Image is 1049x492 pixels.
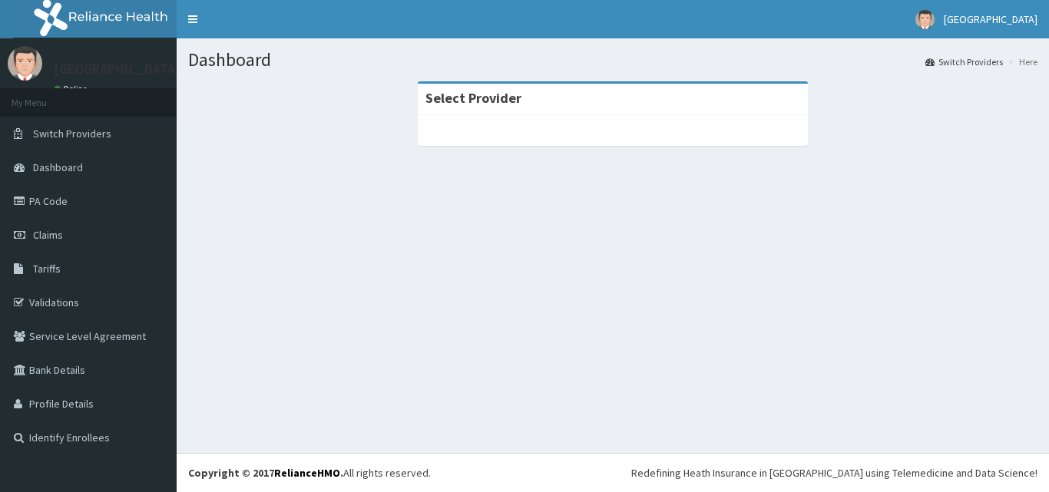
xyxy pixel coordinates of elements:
h1: Dashboard [188,50,1037,70]
a: Switch Providers [925,55,1003,68]
span: Switch Providers [33,127,111,140]
p: [GEOGRAPHIC_DATA] [54,62,180,76]
li: Here [1004,55,1037,68]
span: [GEOGRAPHIC_DATA] [944,12,1037,26]
span: Dashboard [33,160,83,174]
a: RelianceHMO [274,466,340,480]
strong: Select Provider [425,89,521,107]
span: Tariffs [33,262,61,276]
img: User Image [915,10,935,29]
strong: Copyright © 2017 . [188,466,343,480]
img: User Image [8,46,42,81]
div: Redefining Heath Insurance in [GEOGRAPHIC_DATA] using Telemedicine and Data Science! [631,465,1037,480]
a: Online [54,84,91,94]
span: Claims [33,228,63,242]
footer: All rights reserved. [177,453,1049,492]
